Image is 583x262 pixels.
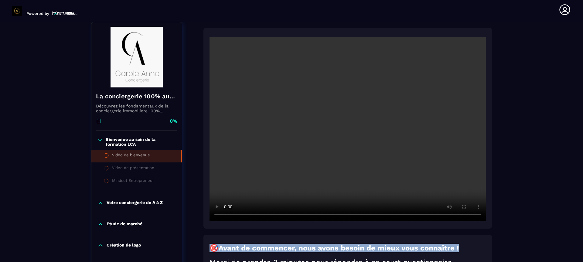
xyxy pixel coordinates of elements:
[107,221,142,227] p: Etude de marché
[106,137,176,147] p: Bienvenue au sein de la formation LCA
[112,178,154,185] div: Mindset Entrepreneur
[107,243,141,249] p: Création de logo
[210,244,486,252] h2: 🎯
[96,27,177,87] img: banner
[112,153,150,159] div: Vidéo de bienvenue
[96,104,177,113] p: Découvrez les fondamentaux de la conciergerie immobilière 100% automatisée. Cette formation est c...
[219,244,459,252] strong: Avant de commencer, nous avons besoin de mieux vous connaître !
[26,11,49,16] p: Powered by
[112,165,154,172] div: Vidéo de présentation
[107,200,163,206] p: Votre conciergerie de A à Z
[12,6,22,16] img: logo-branding
[96,92,177,100] h4: La conciergerie 100% automatisée
[170,118,177,124] p: 0%
[52,11,78,16] img: logo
